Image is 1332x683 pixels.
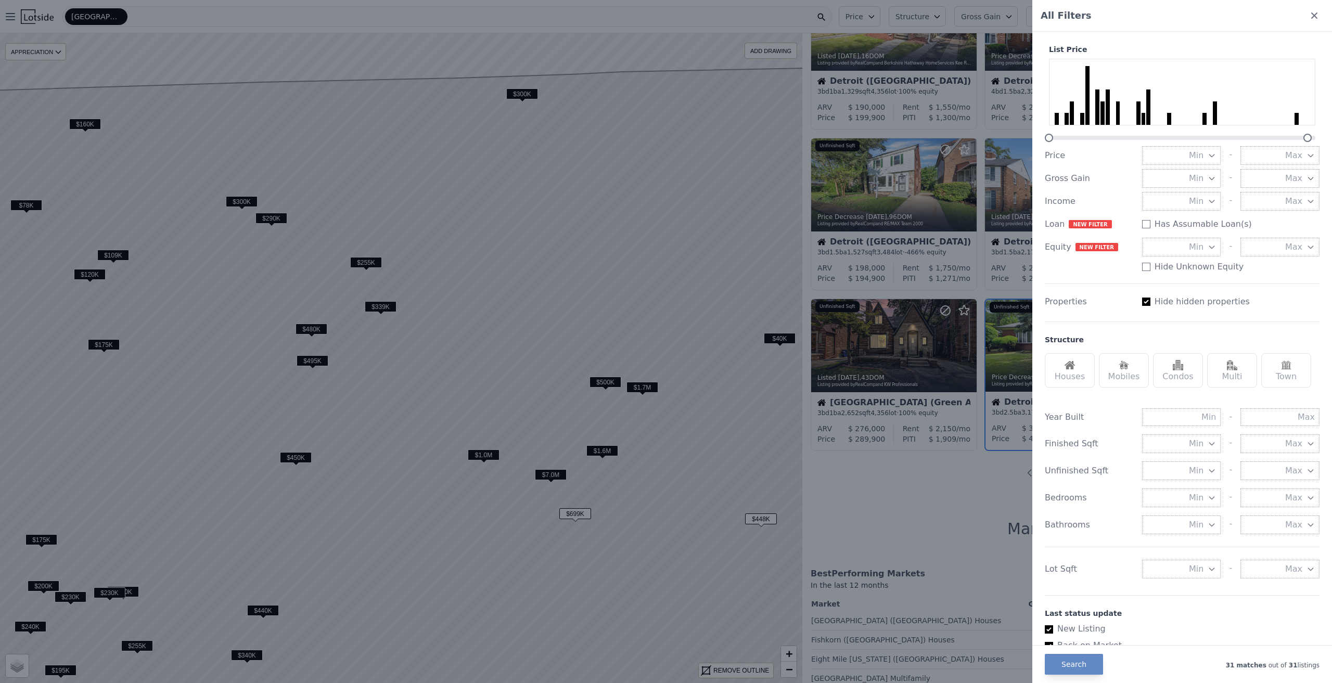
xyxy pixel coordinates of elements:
button: Max [1240,461,1320,480]
div: Finished Sqft [1045,437,1134,450]
span: Min [1189,519,1203,531]
button: Max [1240,238,1320,256]
span: Max [1285,563,1302,575]
button: Max [1240,516,1320,534]
div: Condos [1153,353,1203,388]
button: Min [1142,488,1221,507]
span: Max [1285,149,1302,162]
div: - [1229,488,1232,507]
span: Min [1189,195,1203,208]
span: Min [1189,492,1203,504]
div: - [1229,238,1232,256]
span: Min [1189,241,1203,253]
input: Min [1142,408,1221,426]
div: Bedrooms [1045,492,1134,504]
button: Search [1045,654,1103,675]
span: Max [1285,437,1302,450]
button: Min [1142,146,1221,165]
button: Min [1142,192,1221,211]
span: 31 matches [1226,662,1266,669]
button: Max [1240,169,1320,188]
div: Town [1261,353,1311,388]
span: Min [1189,437,1203,450]
span: Min [1189,465,1203,477]
button: Min [1142,434,1221,453]
div: Lot Sqft [1045,563,1134,575]
input: New Listing [1045,625,1053,634]
img: Town [1281,360,1291,370]
div: - [1229,169,1232,188]
div: Price [1045,149,1134,162]
label: Back on Market [1045,639,1311,652]
button: Max [1240,434,1320,453]
span: Min [1189,149,1203,162]
img: Mobiles [1119,360,1129,370]
button: Min [1142,169,1221,188]
button: Max [1240,146,1320,165]
span: 31 [1287,662,1298,669]
button: Max [1240,560,1320,578]
img: Multi [1227,360,1237,370]
div: Loan [1045,218,1134,230]
div: - [1229,516,1232,534]
button: Min [1142,461,1221,480]
div: out of listings [1103,659,1320,669]
span: Min [1189,172,1203,185]
div: - [1229,146,1232,165]
label: Hide hidden properties [1155,295,1250,308]
div: Mobiles [1099,353,1149,388]
span: Min [1189,563,1203,575]
div: Properties [1045,295,1134,308]
span: Max [1285,492,1302,504]
button: Max [1240,488,1320,507]
div: Equity [1045,241,1134,253]
div: Multi [1207,353,1257,388]
div: - [1229,560,1232,578]
span: NEW FILTER [1069,220,1111,228]
span: NEW FILTER [1075,243,1118,251]
div: - [1229,408,1232,426]
div: Unfinished Sqft [1045,465,1134,477]
span: Max [1285,172,1302,185]
input: Back on Market [1045,642,1053,650]
div: Last status update [1045,608,1320,618]
div: - [1229,461,1232,480]
span: All Filters [1041,8,1092,23]
div: Structure [1045,334,1084,345]
div: List Price [1045,44,1320,55]
span: Max [1285,195,1302,208]
label: Hide Unknown Equity [1155,261,1244,273]
div: Houses [1045,353,1095,388]
div: Bathrooms [1045,519,1134,531]
span: Max [1285,465,1302,477]
div: Gross Gain [1045,172,1134,185]
img: Condos [1173,360,1183,370]
button: Min [1142,238,1221,256]
div: Income [1045,195,1134,208]
button: Min [1142,516,1221,534]
button: Min [1142,560,1221,578]
div: - [1229,434,1232,453]
span: Max [1285,519,1302,531]
input: Max [1240,408,1320,426]
label: Has Assumable Loan(s) [1155,218,1252,230]
img: Houses [1065,360,1075,370]
label: New Listing [1045,623,1311,635]
button: Max [1240,192,1320,211]
div: - [1229,192,1232,211]
span: Max [1285,241,1302,253]
div: Year Built [1045,411,1134,423]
